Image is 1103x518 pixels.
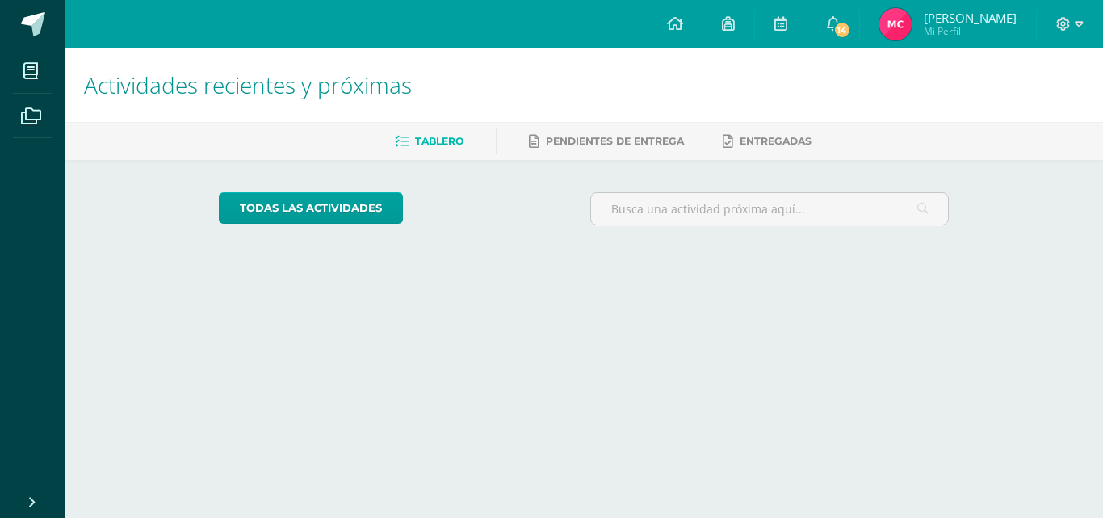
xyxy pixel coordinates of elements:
[723,128,812,154] a: Entregadas
[219,192,403,224] a: todas las Actividades
[529,128,684,154] a: Pendientes de entrega
[924,10,1017,26] span: [PERSON_NAME]
[591,193,949,225] input: Busca una actividad próxima aquí...
[395,128,463,154] a: Tablero
[833,21,851,39] span: 14
[740,135,812,147] span: Entregadas
[924,24,1017,38] span: Mi Perfil
[546,135,684,147] span: Pendientes de entrega
[879,8,912,40] img: c090e0ac61dd148fb8cf3eda9a885b50.png
[84,69,412,100] span: Actividades recientes y próximas
[415,135,463,147] span: Tablero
